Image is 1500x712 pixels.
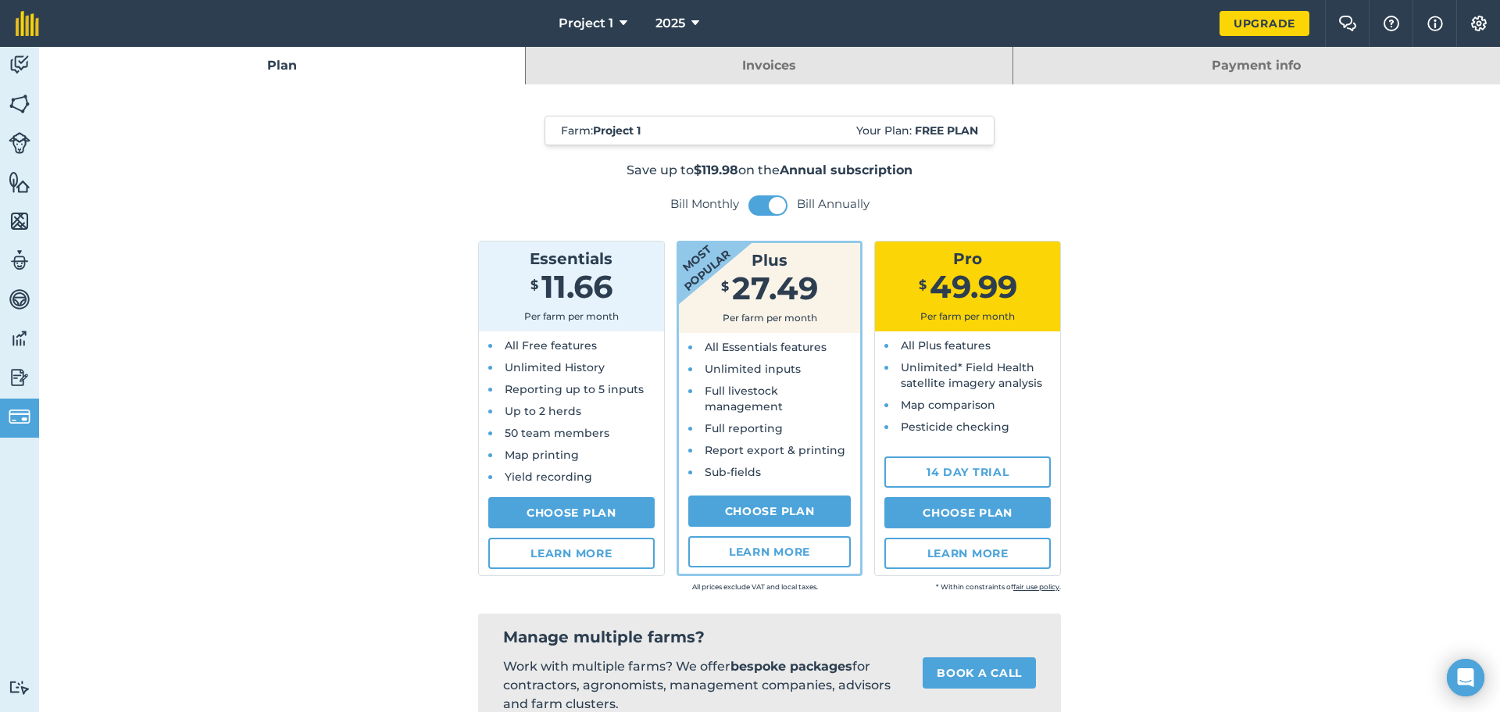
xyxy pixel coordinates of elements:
a: Learn more [488,538,655,569]
span: 2025 [655,14,685,33]
span: All Essentials features [705,340,827,354]
span: Report export & printing [705,443,845,457]
span: Pesticide checking [901,420,1009,434]
span: Farm : [561,123,641,138]
span: 27.49 [732,269,818,307]
span: Project 1 [559,14,613,33]
span: Your Plan: [856,123,978,138]
a: Book a call [923,657,1036,689]
span: All Plus features [901,338,991,352]
strong: Project 1 [593,123,641,138]
span: Map printing [505,448,579,462]
span: Unlimited History [505,360,605,374]
span: $ [530,277,538,292]
img: svg+xml;base64,PHN2ZyB4bWxucz0iaHR0cDovL3d3dy53My5vcmcvMjAwMC9zdmciIHdpZHRoPSI1NiIgaGVpZ2h0PSI2MC... [9,209,30,233]
img: svg+xml;base64,PD94bWwgdmVyc2lvbj0iMS4wIiBlbmNvZGluZz0idXRmLTgiPz4KPCEtLSBHZW5lcmF0b3I6IEFkb2JlIE... [9,288,30,311]
img: svg+xml;base64,PD94bWwgdmVyc2lvbj0iMS4wIiBlbmNvZGluZz0idXRmLTgiPz4KPCEtLSBHZW5lcmF0b3I6IEFkb2JlIE... [9,366,30,389]
span: Yield recording [505,470,592,484]
a: Choose Plan [884,497,1051,528]
span: Plus [752,251,787,270]
span: Sub-fields [705,465,761,479]
a: Choose Plan [688,496,852,527]
div: Open Intercom Messenger [1447,659,1484,696]
a: Plan [39,47,525,84]
a: fair use policy [1013,582,1059,591]
a: Learn more [688,536,852,567]
img: A cog icon [1470,16,1488,31]
img: svg+xml;base64,PD94bWwgdmVyc2lvbj0iMS4wIiBlbmNvZGluZz0idXRmLTgiPz4KPCEtLSBHZW5lcmF0b3I6IEFkb2JlIE... [9,327,30,350]
span: Per farm per month [723,312,817,324]
img: svg+xml;base64,PD94bWwgdmVyc2lvbj0iMS4wIiBlbmNvZGluZz0idXRmLTgiPz4KPCEtLSBHZW5lcmF0b3I6IEFkb2JlIE... [9,132,30,154]
a: Learn more [884,538,1051,569]
img: A question mark icon [1382,16,1401,31]
span: Full livestock management [705,384,783,413]
span: Pro [953,249,982,268]
a: Payment info [1013,47,1500,84]
span: 50 team members [505,426,609,440]
span: 49.99 [930,267,1017,306]
strong: Free plan [915,123,978,138]
span: Full reporting [705,421,783,435]
h2: Manage multiple farms? [503,626,1036,648]
img: fieldmargin Logo [16,11,39,36]
span: Map comparison [901,398,995,412]
span: Up to 2 herds [505,404,581,418]
img: svg+xml;base64,PHN2ZyB4bWxucz0iaHR0cDovL3d3dy53My5vcmcvMjAwMC9zdmciIHdpZHRoPSIxNyIgaGVpZ2h0PSIxNy... [1427,14,1443,33]
span: Per farm per month [920,310,1015,322]
span: $ [721,279,729,294]
strong: bespoke packages [730,659,852,674]
img: svg+xml;base64,PHN2ZyB4bWxucz0iaHR0cDovL3d3dy53My5vcmcvMjAwMC9zdmciIHdpZHRoPSI1NiIgaGVpZ2h0PSI2MC... [9,92,30,116]
img: svg+xml;base64,PD94bWwgdmVyc2lvbj0iMS4wIiBlbmNvZGluZz0idXRmLTgiPz4KPCEtLSBHZW5lcmF0b3I6IEFkb2JlIE... [9,680,30,695]
span: Essentials [530,249,612,268]
p: Save up to on the [372,161,1168,180]
span: Unlimited* Field Health satellite imagery analysis [901,360,1042,390]
span: 11.66 [541,267,612,306]
a: 14 day trial [884,456,1051,488]
img: Two speech bubbles overlapping with the left bubble in the forefront [1338,16,1357,31]
strong: $119.98 [694,163,738,177]
a: Choose Plan [488,497,655,528]
img: svg+xml;base64,PD94bWwgdmVyc2lvbj0iMS4wIiBlbmNvZGluZz0idXRmLTgiPz4KPCEtLSBHZW5lcmF0b3I6IEFkb2JlIE... [9,53,30,77]
img: svg+xml;base64,PD94bWwgdmVyc2lvbj0iMS4wIiBlbmNvZGluZz0idXRmLTgiPz4KPCEtLSBHZW5lcmF0b3I6IEFkb2JlIE... [9,249,30,272]
a: Invoices [526,47,1012,84]
label: Bill Annually [797,196,870,212]
strong: Annual subscription [780,163,912,177]
span: Per farm per month [524,310,619,322]
span: $ [919,277,927,292]
small: * Within constraints of . [818,579,1061,595]
img: svg+xml;base64,PHN2ZyB4bWxucz0iaHR0cDovL3d3dy53My5vcmcvMjAwMC9zdmciIHdpZHRoPSI1NiIgaGVpZ2h0PSI2MC... [9,170,30,194]
span: Reporting up to 5 inputs [505,382,644,396]
span: Unlimited inputs [705,362,801,376]
small: All prices exclude VAT and local taxes. [575,579,818,595]
strong: Most popular [632,198,760,317]
a: Upgrade [1220,11,1309,36]
label: Bill Monthly [670,196,739,212]
span: All Free features [505,338,597,352]
img: svg+xml;base64,PD94bWwgdmVyc2lvbj0iMS4wIiBlbmNvZGluZz0idXRmLTgiPz4KPCEtLSBHZW5lcmF0b3I6IEFkb2JlIE... [9,406,30,428]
